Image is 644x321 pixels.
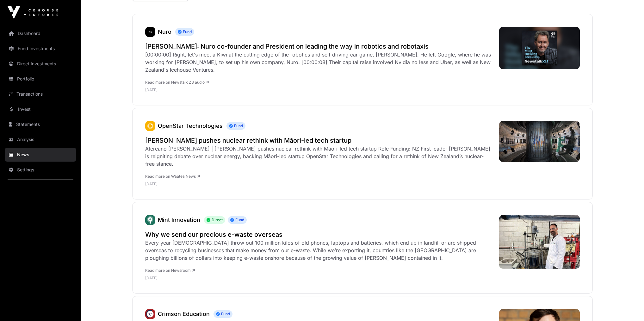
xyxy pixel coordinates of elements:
[499,27,580,69] img: image.jpg
[145,309,155,319] a: Crimson Education
[145,80,209,85] a: Read more on Newstalk ZB audio
[158,122,223,129] a: OpenStar Technologies
[145,145,493,168] div: Atereano [PERSON_NAME] | [PERSON_NAME] pushes nuclear rethink with Māori-led tech startup Role Fu...
[226,122,245,130] span: Fund
[145,27,155,37] img: nuro436.png
[145,42,493,51] a: [PERSON_NAME]: Nuro co-founder and President on leading the way in robotics and robotaxis
[5,148,76,162] a: News
[5,57,76,71] a: Direct Investments
[612,291,644,321] iframe: Chat Widget
[5,27,76,40] a: Dashboard
[5,163,76,177] a: Settings
[145,51,493,74] div: [00:00:00] Right, let's meet a Kiwi at the cutting edge of the robotics and self driving car game...
[145,215,155,225] a: Mint Innovation
[5,42,76,56] a: Fund Investments
[145,87,493,92] p: [DATE]
[175,28,194,36] span: Fund
[145,121,155,131] img: OpenStar.svg
[228,216,247,224] span: Fund
[499,215,580,269] img: thumbnail_IMG_0015-e1756688335121.jpg
[145,136,493,145] a: [PERSON_NAME] pushes nuclear rethink with Māori-led tech startup
[145,239,493,262] div: Every year [DEMOGRAPHIC_DATA] throw out 100 million kilos of old phones, laptops and batteries, w...
[5,117,76,131] a: Statements
[145,215,155,225] img: Mint.svg
[145,230,493,239] a: Why we send our precious e-waste overseas
[8,6,58,19] img: Icehouse Ventures Logo
[145,181,493,187] p: [DATE]
[499,121,580,162] img: Winston-Peters-pushes-nuclear-rethink-with-Maori-led-tech-startup.jpg
[5,133,76,146] a: Analysis
[145,121,155,131] a: OpenStar Technologies
[145,268,195,273] a: Read more on Newsroom
[204,216,225,224] span: Direct
[145,309,155,319] img: unnamed.jpg
[158,217,200,223] a: Mint Innovation
[214,310,232,318] span: Fund
[158,311,210,317] a: Crimson Education
[5,87,76,101] a: Transactions
[5,72,76,86] a: Portfolio
[145,27,155,37] a: Nuro
[145,174,200,179] a: Read more on Waatea News
[158,28,171,35] a: Nuro
[145,276,493,281] p: [DATE]
[5,102,76,116] a: Invest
